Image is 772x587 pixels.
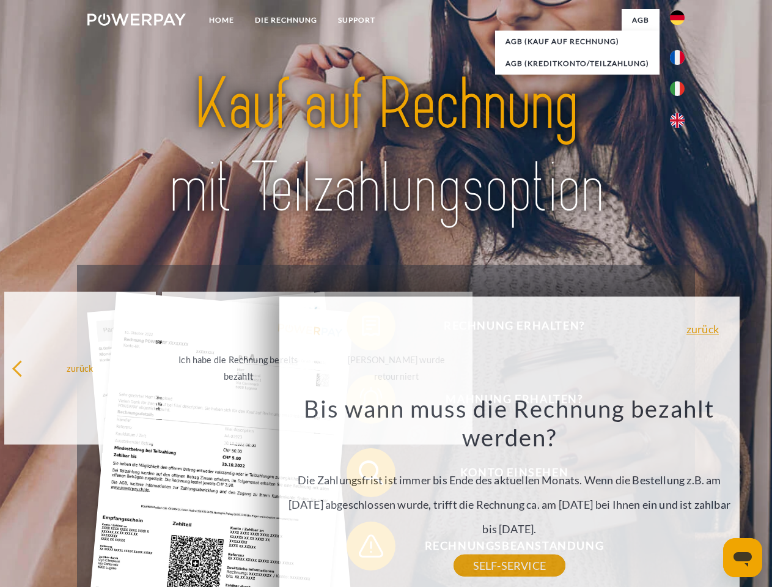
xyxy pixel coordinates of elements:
[286,394,732,566] div: Die Zahlungsfrist ist immer bis Ende des aktuellen Monats. Wenn die Bestellung z.B. am [DATE] abg...
[495,31,660,53] a: AGB (Kauf auf Rechnung)
[495,53,660,75] a: AGB (Kreditkonto/Teilzahlung)
[454,555,565,577] a: SELF-SERVICE
[670,10,685,25] img: de
[670,81,685,96] img: it
[670,113,685,128] img: en
[199,9,244,31] a: Home
[622,9,660,31] a: agb
[686,323,719,334] a: zurück
[328,9,386,31] a: SUPPORT
[244,9,328,31] a: DIE RECHNUNG
[670,50,685,65] img: fr
[286,394,732,452] h3: Bis wann muss die Rechnung bezahlt werden?
[87,13,186,26] img: logo-powerpay-white.svg
[169,352,307,385] div: Ich habe die Rechnung bereits bezahlt
[723,538,762,577] iframe: Schaltfläche zum Öffnen des Messaging-Fensters
[117,59,655,234] img: title-powerpay_de.svg
[12,360,149,376] div: zurück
